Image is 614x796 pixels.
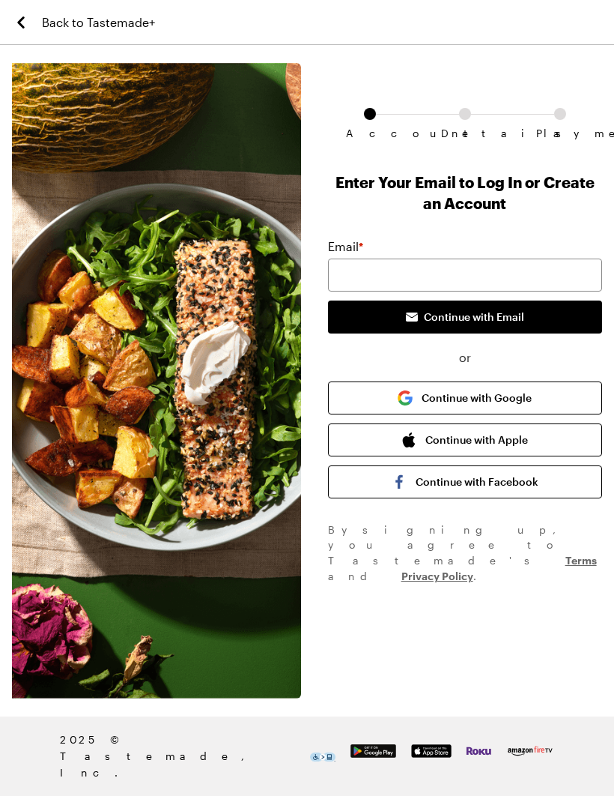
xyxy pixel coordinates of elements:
ol: Subscription checkout form navigation [328,108,602,127]
img: App Store [411,744,452,758]
span: or [328,349,602,367]
a: Roku [466,744,492,768]
a: This icon serves as a link to download the Level Access assistive technology app for individuals ... [310,748,335,765]
span: Account [346,127,394,139]
span: Continue with Email [424,310,524,325]
span: 2025 © Tastemade, Inc. [60,732,310,781]
span: Payment [536,127,584,139]
a: Privacy Policy [401,568,473,582]
button: Continue with Google [328,382,602,414]
a: Amazon Fire TV [506,744,554,768]
a: Terms [565,552,597,567]
label: Email [328,238,363,256]
img: Amazon Fire TV [506,744,554,758]
img: Google Play [350,744,396,758]
span: Details [441,127,489,139]
a: Google Play [350,744,396,768]
img: Roku [466,744,492,758]
button: Continue with Email [328,301,602,334]
img: This icon serves as a link to download the Level Access assistive technology app for individuals ... [310,753,335,762]
a: App Store [411,744,452,768]
button: Continue with Apple [328,423,602,456]
h1: Enter Your Email to Log In or Create an Account [328,172,602,214]
span: Back to Tastemade+ [42,13,155,31]
button: Continue with Facebook [328,465,602,498]
div: By signing up , you agree to Tastemade's and . [328,522,602,584]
